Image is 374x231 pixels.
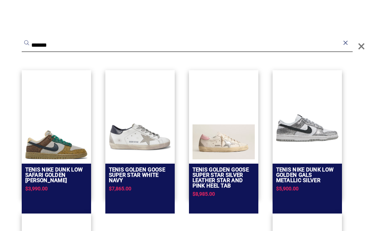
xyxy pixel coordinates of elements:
[342,39,349,46] button: Reset
[25,186,48,191] span: $3,990.00
[276,167,338,183] h2: TENIS NIKE DUNK LOW GOLDEN GALS METALLIC SILVER
[109,115,171,159] img: Tenis Golden Goose Super Star White Navy
[109,186,131,191] span: $7,865.00
[358,36,365,57] span: Close Overlay
[193,124,255,159] img: TENIS GOLDEN GOOSE SUPER STAR SILVER LEATHER STAR AND PINK HEEL TAB
[193,167,255,189] h2: TENIS GOLDEN GOOSE SUPER STAR SILVER LEATHER STAR AND PINK HEEL TAB
[273,70,342,199] a: TENIS NIKE DUNK LOW GOLDEN GALS METALLIC SILVER TENIS NIKE DUNK LOW GOLDEN GALS METALLIC SILVER$5...
[109,167,171,183] h2: Tenis Golden Goose Super Star White Navy
[105,70,175,199] a: Tenis Golden Goose Super Star White NavyTenis Golden Goose Super Star White Navy$7,865.00
[25,167,88,183] h2: Tenis Nike Dunk Low Safari Golden [PERSON_NAME]
[276,186,299,191] span: $5,900.00
[193,191,215,197] span: $8,985.00
[25,130,88,159] img: Tenis Nike Dunk Low Safari Golden Moss
[23,39,30,46] button: Submit
[276,97,338,159] img: TENIS NIKE DUNK LOW GOLDEN GALS METALLIC SILVER
[22,70,91,199] a: Tenis Nike Dunk Low Safari Golden MossTenis Nike Dunk Low Safari Golden [PERSON_NAME]$3,990.00
[189,70,258,199] a: TENIS GOLDEN GOOSE SUPER STAR SILVER LEATHER STAR AND PINK HEEL TABTENIS GOLDEN GOOSE SUPER STAR ...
